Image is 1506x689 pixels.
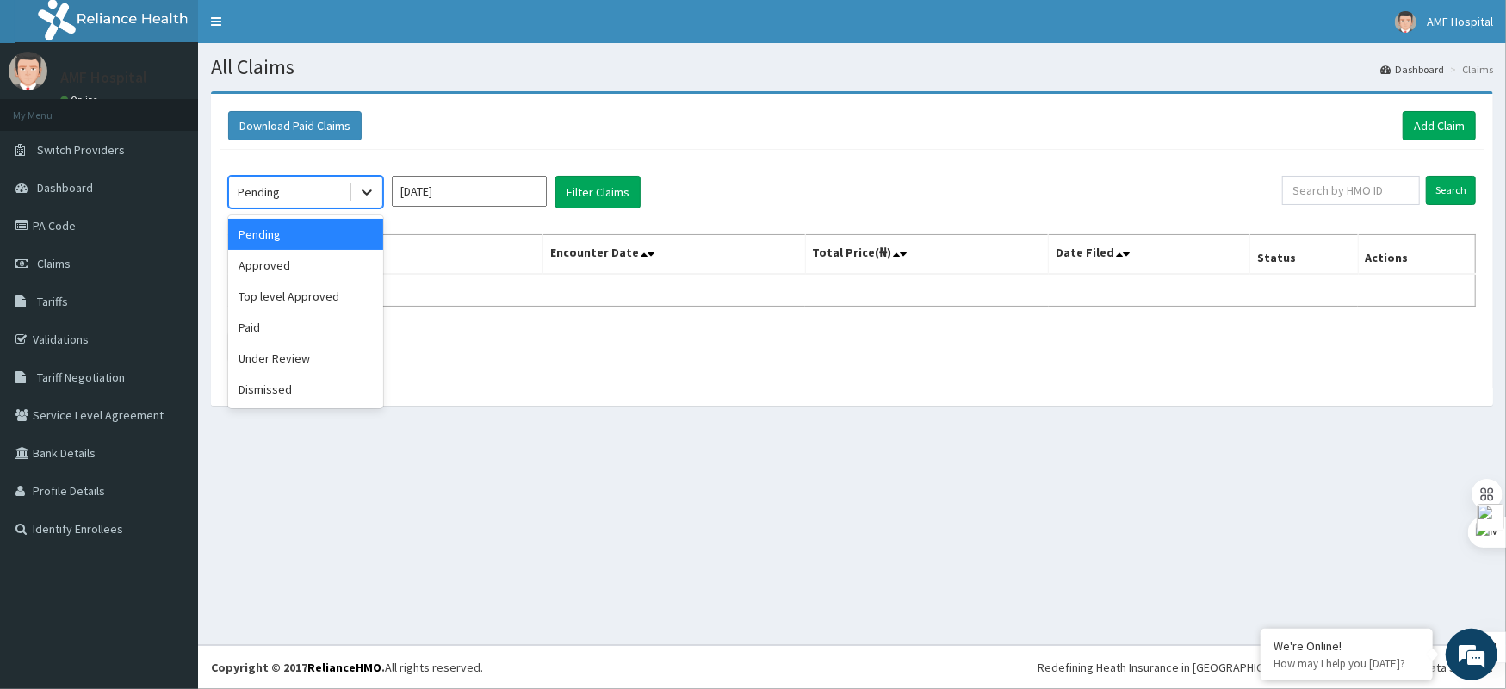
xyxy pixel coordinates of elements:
[1282,176,1420,205] input: Search by HMO ID
[1038,659,1493,676] div: Redefining Heath Insurance in [GEOGRAPHIC_DATA] using Telemedicine and Data Science!
[228,111,362,140] button: Download Paid Claims
[282,9,324,50] div: Minimize live chat window
[1446,62,1493,77] li: Claims
[229,235,543,275] th: Name
[238,183,280,201] div: Pending
[1395,11,1416,33] img: User Image
[542,235,805,275] th: Encounter Date
[1358,235,1475,275] th: Actions
[555,176,641,208] button: Filter Claims
[100,217,238,391] span: We're online!
[60,70,147,85] p: AMF Hospital
[60,94,102,106] a: Online
[37,256,71,271] span: Claims
[198,645,1506,689] footer: All rights reserved.
[805,235,1048,275] th: Total Price(₦)
[1274,638,1420,654] div: We're Online!
[228,219,383,250] div: Pending
[1403,111,1476,140] a: Add Claim
[1426,176,1476,205] input: Search
[1427,14,1493,29] span: AMF Hospital
[37,294,68,309] span: Tariffs
[1249,235,1358,275] th: Status
[9,52,47,90] img: User Image
[37,180,93,196] span: Dashboard
[392,176,547,207] input: Select Month and Year
[1274,656,1420,671] p: How may I help you today?
[228,312,383,343] div: Paid
[228,281,383,312] div: Top level Approved
[228,250,383,281] div: Approved
[90,96,289,119] div: Chat with us now
[228,374,383,405] div: Dismissed
[307,660,381,675] a: RelianceHMO
[211,56,1493,78] h1: All Claims
[37,369,125,385] span: Tariff Negotiation
[228,343,383,374] div: Under Review
[37,142,125,158] span: Switch Providers
[32,86,70,129] img: d_794563401_company_1708531726252_794563401
[1380,62,1444,77] a: Dashboard
[9,470,328,531] textarea: Type your message and hit 'Enter'
[1049,235,1250,275] th: Date Filed
[211,660,385,675] strong: Copyright © 2017 .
